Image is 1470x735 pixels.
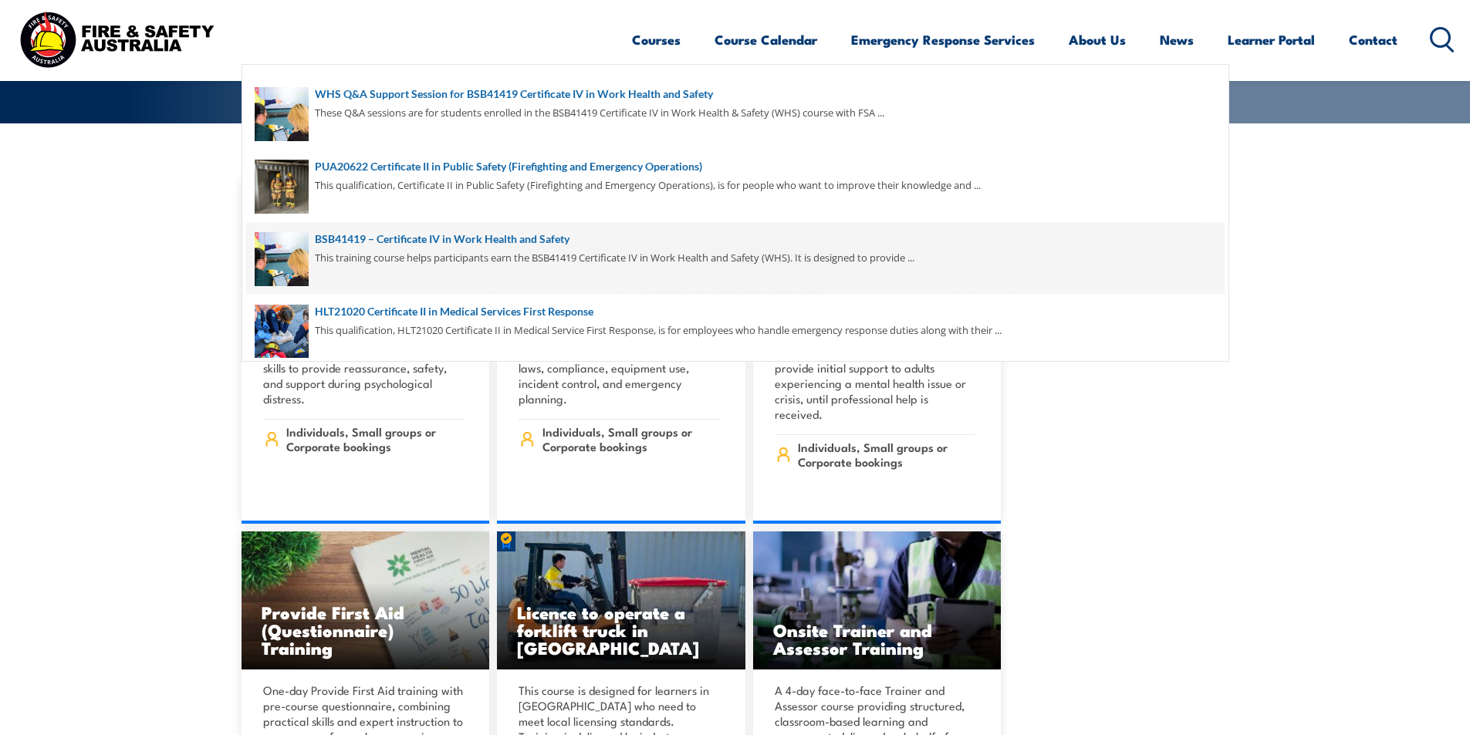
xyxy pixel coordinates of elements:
[255,158,1216,175] a: PUA20622 Certificate II in Public Safety (Firefighting and Emergency Operations)
[1228,19,1315,60] a: Learner Portal
[519,329,719,406] p: NSW Fire Safety Officer training for health sector staff, covering fire safety laws, compliance, ...
[497,531,745,670] a: Licence to operate a forklift truck in [GEOGRAPHIC_DATA]
[715,19,817,60] a: Course Calendar
[798,440,975,469] span: Individuals, Small groups or Corporate bookings
[255,86,1216,103] a: WHS Q&A Support Session for BSB41419 Certificate IV in Work Health and Safety
[753,531,1002,670] a: Onsite Trainer and Assessor Training
[775,329,975,422] p: This classroom-based course teaches you how to recognise, approach, and provide initial support t...
[542,424,719,453] span: Individuals, Small groups or Corporate bookings
[242,531,490,670] a: Provide First Aid (Questionnaire) Training
[1160,19,1194,60] a: News
[1069,19,1126,60] a: About Us
[255,303,1216,320] a: HLT21020 Certificate II in Medical Services First Response
[753,531,1002,670] img: Safety For Leaders
[263,329,464,406] p: Practical training for high-risk industries to equip personnel with the skills to provide reassur...
[632,19,681,60] a: Courses
[286,424,463,453] span: Individuals, Small groups or Corporate bookings
[773,621,982,656] h3: Onsite Trainer and Assessor Training
[517,603,725,656] h3: Licence to operate a forklift truck in [GEOGRAPHIC_DATA]
[497,531,745,670] img: Licence to operate a forklift truck Training
[851,19,1035,60] a: Emergency Response Services
[255,231,1216,248] a: BSB41419 – Certificate IV in Work Health and Safety
[1349,19,1397,60] a: Contact
[242,531,490,670] img: Mental Health First Aid Training (Standard) – Blended Classroom
[262,603,470,656] h3: Provide First Aid (Questionnaire) Training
